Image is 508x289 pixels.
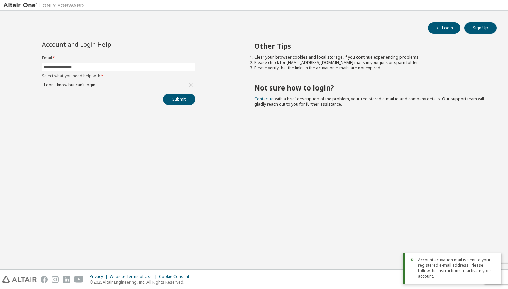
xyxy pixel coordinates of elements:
[163,94,195,105] button: Submit
[90,279,194,285] p: © 2025 Altair Engineering, Inc. All Rights Reserved.
[3,2,87,9] img: Altair One
[254,42,485,50] h2: Other Tips
[254,96,275,102] a: Contact us
[42,73,195,79] label: Select what you need help with
[42,81,195,89] div: I don't know but can't login
[42,42,165,47] div: Account and Login Help
[90,274,110,279] div: Privacy
[428,22,460,34] button: Login
[418,257,496,279] span: Account activation mail is sent to your registered e-mail address. Please follow the instructions...
[254,96,484,107] span: with a brief description of the problem, your registered e-mail id and company details. Our suppo...
[254,55,485,60] li: Clear your browser cookies and local storage, if you continue experiencing problems.
[464,22,497,34] button: Sign Up
[110,274,159,279] div: Website Terms of Use
[74,276,84,283] img: youtube.svg
[159,274,194,279] div: Cookie Consent
[254,65,485,71] li: Please verify that the links in the activation e-mails are not expired.
[2,276,37,283] img: altair_logo.svg
[254,83,485,92] h2: Not sure how to login?
[43,81,96,89] div: I don't know but can't login
[42,55,195,61] label: Email
[63,276,70,283] img: linkedin.svg
[41,276,48,283] img: facebook.svg
[52,276,59,283] img: instagram.svg
[254,60,485,65] li: Please check for [EMAIL_ADDRESS][DOMAIN_NAME] mails in your junk or spam folder.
